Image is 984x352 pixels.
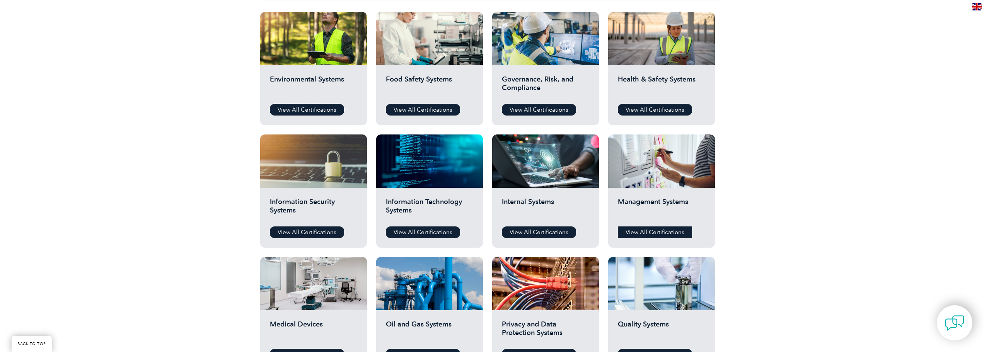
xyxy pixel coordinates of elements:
[270,226,344,238] a: View All Certifications
[618,320,705,343] h2: Quality Systems
[270,197,357,221] h2: Information Security Systems
[502,226,576,238] a: View All Certifications
[386,320,473,343] h2: Oil and Gas Systems
[270,75,357,98] h2: Environmental Systems
[945,313,964,333] img: contact-chat.png
[502,75,589,98] h2: Governance, Risk, and Compliance
[502,320,589,343] h2: Privacy and Data Protection Systems
[618,75,705,98] h2: Health & Safety Systems
[502,197,589,221] h2: Internal Systems
[618,226,692,238] a: View All Certifications
[270,104,344,116] a: View All Certifications
[972,3,982,10] img: en
[386,197,473,221] h2: Information Technology Systems
[502,104,576,116] a: View All Certifications
[12,336,52,352] a: BACK TO TOP
[386,104,460,116] a: View All Certifications
[386,226,460,238] a: View All Certifications
[618,104,692,116] a: View All Certifications
[386,75,473,98] h2: Food Safety Systems
[618,197,705,221] h2: Management Systems
[270,320,357,343] h2: Medical Devices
